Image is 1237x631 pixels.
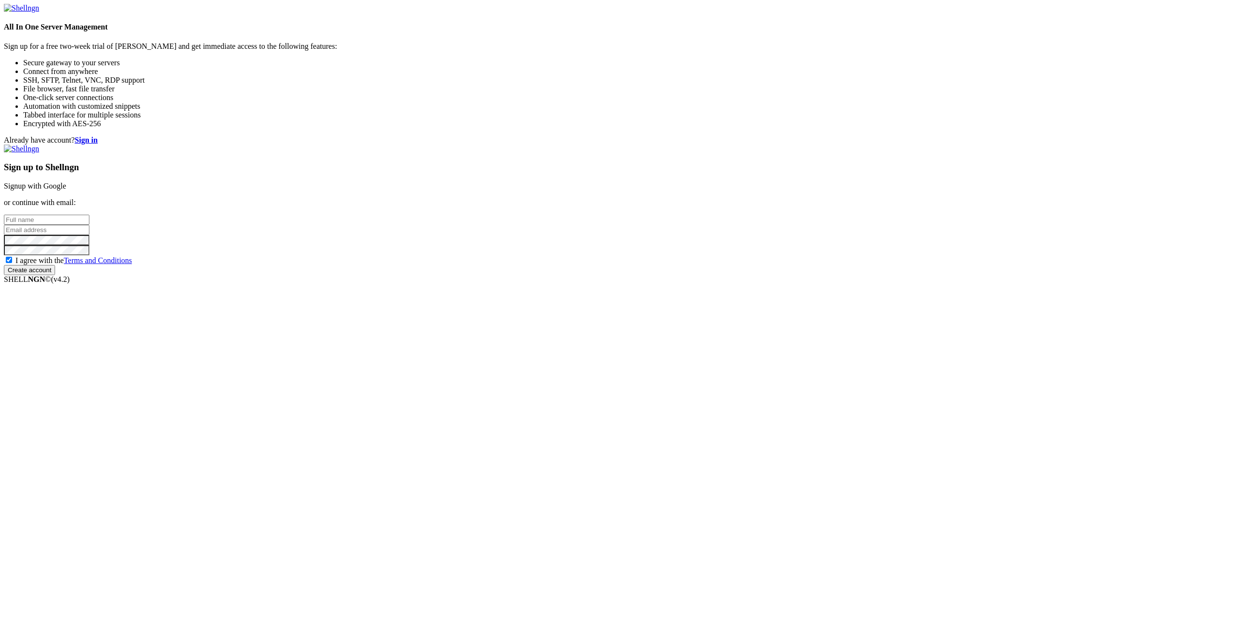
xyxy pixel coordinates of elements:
[4,145,39,153] img: Shellngn
[23,85,1233,93] li: File browser, fast file transfer
[4,198,1233,207] p: or continue with email:
[4,23,1233,31] h4: All In One Server Management
[6,257,12,263] input: I agree with theTerms and Conditions
[23,111,1233,119] li: Tabbed interface for multiple sessions
[4,4,39,13] img: Shellngn
[4,215,89,225] input: Full name
[4,265,55,275] input: Create account
[64,256,132,264] a: Terms and Conditions
[23,119,1233,128] li: Encrypted with AES-256
[23,76,1233,85] li: SSH, SFTP, Telnet, VNC, RDP support
[23,102,1233,111] li: Automation with customized snippets
[23,59,1233,67] li: Secure gateway to your servers
[15,256,132,264] span: I agree with the
[75,136,98,144] a: Sign in
[23,67,1233,76] li: Connect from anywhere
[4,182,66,190] a: Signup with Google
[4,162,1233,173] h3: Sign up to Shellngn
[4,275,70,283] span: SHELL ©
[4,225,89,235] input: Email address
[4,136,1233,145] div: Already have account?
[28,275,45,283] b: NGN
[4,42,1233,51] p: Sign up for a free two-week trial of [PERSON_NAME] and get immediate access to the following feat...
[23,93,1233,102] li: One-click server connections
[51,275,70,283] span: 4.2.0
